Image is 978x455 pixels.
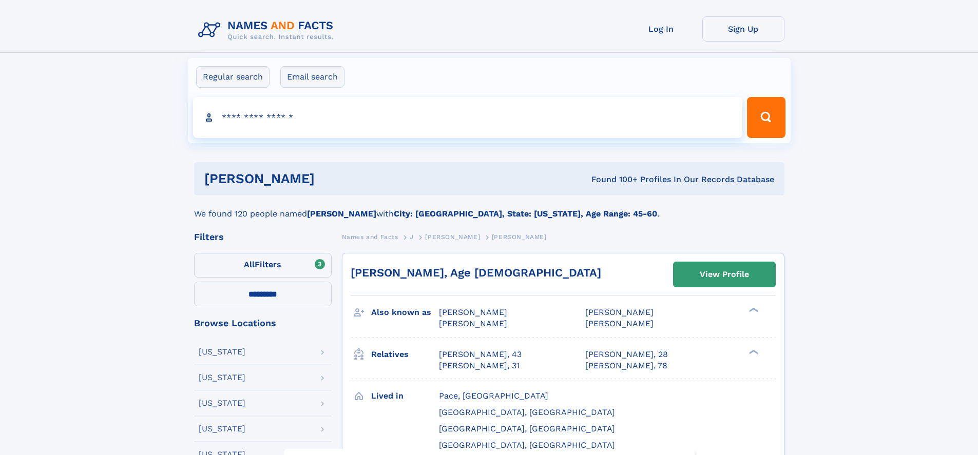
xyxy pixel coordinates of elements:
[194,16,342,44] img: Logo Names and Facts
[194,195,784,220] div: We found 120 people named with .
[196,66,270,88] label: Regular search
[439,307,507,317] span: [PERSON_NAME]
[371,346,439,363] h3: Relatives
[394,209,657,219] b: City: [GEOGRAPHIC_DATA], State: [US_STATE], Age Range: 45-60
[204,172,453,185] h1: [PERSON_NAME]
[700,263,749,286] div: View Profile
[439,319,507,328] span: [PERSON_NAME]
[194,253,332,278] label: Filters
[199,399,245,407] div: [US_STATE]
[244,260,255,269] span: All
[439,349,522,360] a: [PERSON_NAME], 43
[342,230,398,243] a: Names and Facts
[439,407,615,417] span: [GEOGRAPHIC_DATA], [GEOGRAPHIC_DATA]
[746,307,759,313] div: ❯
[425,230,480,243] a: [PERSON_NAME]
[747,97,785,138] button: Search Button
[620,16,702,42] a: Log In
[585,307,654,317] span: [PERSON_NAME]
[492,233,547,241] span: [PERSON_NAME]
[453,174,774,185] div: Found 100+ Profiles In Our Records Database
[585,360,667,371] a: [PERSON_NAME], 78
[371,387,439,405] h3: Lived in
[674,262,775,287] a: View Profile
[439,360,520,371] a: [PERSON_NAME], 31
[351,266,601,279] a: [PERSON_NAME], Age [DEMOGRAPHIC_DATA]
[199,348,245,356] div: [US_STATE]
[410,233,414,241] span: J
[199,425,245,433] div: [US_STATE]
[702,16,784,42] a: Sign Up
[585,319,654,328] span: [PERSON_NAME]
[439,440,615,450] span: [GEOGRAPHIC_DATA], [GEOGRAPHIC_DATA]
[746,348,759,355] div: ❯
[194,319,332,328] div: Browse Locations
[371,304,439,321] h3: Also known as
[199,373,245,382] div: [US_STATE]
[425,233,480,241] span: [PERSON_NAME]
[280,66,344,88] label: Email search
[439,424,615,433] span: [GEOGRAPHIC_DATA], [GEOGRAPHIC_DATA]
[439,391,548,401] span: Pace, [GEOGRAPHIC_DATA]
[410,230,414,243] a: J
[585,349,668,360] a: [PERSON_NAME], 28
[194,232,332,242] div: Filters
[307,209,376,219] b: [PERSON_NAME]
[193,97,743,138] input: search input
